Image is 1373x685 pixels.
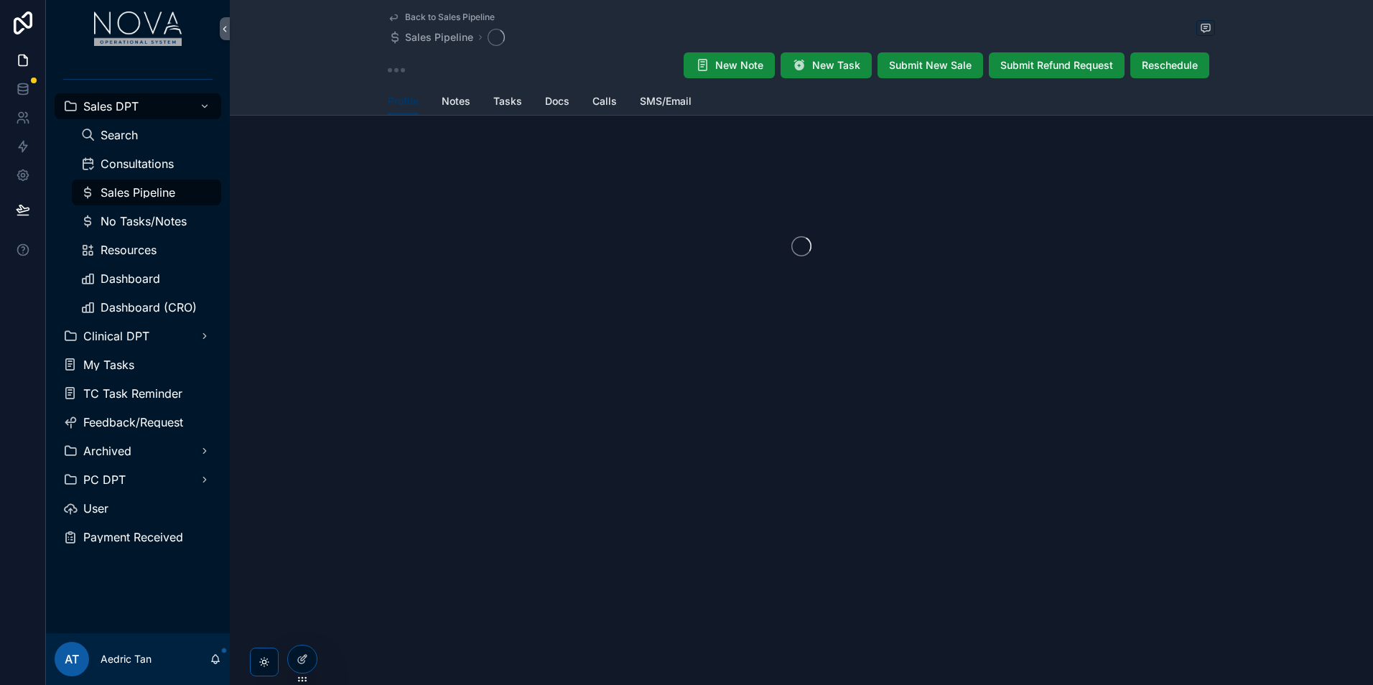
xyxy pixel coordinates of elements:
span: SMS/Email [640,94,692,108]
a: Back to Sales Pipeline [388,11,495,23]
span: My Tasks [83,359,134,371]
span: Sales DPT [83,101,139,112]
a: Calls [592,88,617,117]
span: Payment Received [83,531,183,543]
a: PC DPT [55,467,221,493]
span: Submit Refund Request [1000,58,1113,73]
span: Notes [442,94,470,108]
span: Dashboard [101,273,160,284]
a: SMS/Email [640,88,692,117]
img: App logo [94,11,182,46]
span: Back to Sales Pipeline [405,11,495,23]
button: New Note [684,52,775,78]
span: Reschedule [1142,58,1198,73]
a: Payment Received [55,524,221,550]
button: Submit New Sale [878,52,983,78]
a: TC Task Reminder [55,381,221,406]
button: Submit Refund Request [989,52,1125,78]
div: scrollable content [46,57,230,569]
a: No Tasks/Notes [72,208,221,234]
span: No Tasks/Notes [101,215,187,227]
span: New Task [812,58,860,73]
span: Docs [545,94,569,108]
a: Dashboard [72,266,221,292]
span: Archived [83,445,131,457]
span: Clinical DPT [83,330,149,342]
span: PC DPT [83,474,126,485]
span: Feedback/Request [83,416,183,428]
p: Aedric Tan [101,652,152,666]
a: Sales DPT [55,93,221,119]
button: New Task [781,52,872,78]
a: Profile [388,88,419,116]
span: TC Task Reminder [83,388,182,399]
a: User [55,495,221,521]
span: New Note [715,58,763,73]
span: Consultations [101,158,174,169]
span: Calls [592,94,617,108]
span: Resources [101,244,157,256]
a: Tasks [493,88,522,117]
a: Archived [55,438,221,464]
a: My Tasks [55,352,221,378]
a: Sales Pipeline [388,30,473,45]
span: Search [101,129,138,141]
span: Dashboard (CRO) [101,302,197,313]
a: Docs [545,88,569,117]
button: Reschedule [1130,52,1209,78]
a: Sales Pipeline [72,180,221,205]
a: Clinical DPT [55,323,221,349]
a: Consultations [72,151,221,177]
a: Notes [442,88,470,117]
span: AT [65,651,79,668]
span: Sales Pipeline [101,187,175,198]
span: Profile [388,94,419,108]
span: Submit New Sale [889,58,972,73]
a: Feedback/Request [55,409,221,435]
span: Tasks [493,94,522,108]
span: User [83,503,108,514]
span: Sales Pipeline [405,30,473,45]
a: Search [72,122,221,148]
a: Resources [72,237,221,263]
a: Dashboard (CRO) [72,294,221,320]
